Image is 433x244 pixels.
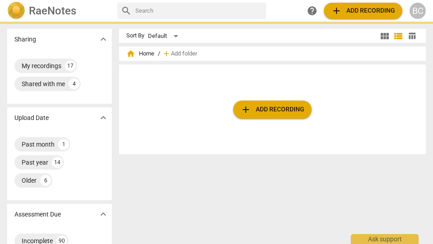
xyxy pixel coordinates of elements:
button: Upload [233,101,312,119]
div: 14 [52,157,63,168]
span: Add recording [240,104,304,115]
div: 1 [58,139,69,150]
p: Assessment Due [14,210,61,219]
p: Upload Date [14,113,49,123]
div: My recordings [22,61,61,70]
span: table_chart [408,32,416,40]
span: view_module [379,31,390,41]
button: List view [392,29,405,43]
button: Tile view [378,29,392,43]
div: Sort By [126,32,144,39]
div: 4 [69,78,79,89]
span: home [126,49,135,58]
button: Show more [97,32,110,46]
div: 6 [40,175,51,186]
span: / [158,51,160,57]
span: view_list [393,31,404,41]
img: Logo [7,2,25,20]
span: expand_more [98,209,109,220]
button: Show more [97,207,110,221]
span: Add folder [171,51,197,57]
span: add [162,49,171,58]
div: Past year [22,158,48,167]
div: Default [148,29,181,43]
button: BC [410,3,426,19]
p: Sharing [14,35,36,44]
span: expand_more [98,34,109,45]
span: expand_more [98,112,109,123]
span: add [240,104,251,115]
button: Show more [97,111,110,124]
h2: RaeNotes [29,5,76,17]
a: Help [304,3,320,19]
div: 17 [65,60,76,71]
a: LogoRaeNotes [7,2,110,20]
span: add [331,5,342,16]
input: Search [135,4,263,18]
button: Upload [324,3,402,19]
div: Shared with me [22,79,65,88]
div: Older [22,176,37,185]
span: Add recording [331,5,395,16]
span: Home [126,49,154,58]
span: search [121,5,132,16]
span: help [307,5,318,16]
div: Ask support [351,234,419,244]
button: Table view [405,29,419,43]
div: Past month [22,140,55,149]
